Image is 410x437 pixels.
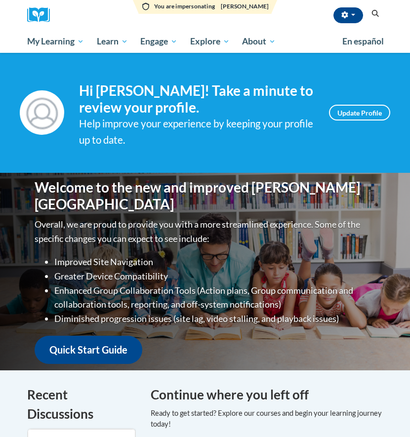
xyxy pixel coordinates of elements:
[79,116,314,148] div: Help improve your experience by keeping your profile up to date.
[79,82,314,116] h4: Hi [PERSON_NAME]! Take a minute to review your profile.
[20,30,390,53] div: Main menu
[184,30,236,53] a: Explore
[27,7,57,23] img: Logo brand
[190,36,230,47] span: Explore
[35,217,375,246] p: Overall, we are proud to provide you with a more streamlined experience. Some of the specific cha...
[27,36,84,47] span: My Learning
[21,30,90,53] a: My Learning
[54,312,375,326] li: Diminished progression issues (site lag, video stalling, and playback issues)
[329,105,390,120] a: Update Profile
[134,30,184,53] a: Engage
[368,8,383,20] button: Search
[140,36,177,47] span: Engage
[151,385,383,404] h4: Continue where you left off
[90,30,134,53] a: Learn
[27,7,57,23] a: Cox Campus
[35,179,375,212] h1: Welcome to the new and improved [PERSON_NAME][GEOGRAPHIC_DATA]
[54,269,375,283] li: Greater Device Compatibility
[27,385,136,424] h4: Recent Discussions
[97,36,128,47] span: Learn
[54,255,375,269] li: Improved Site Navigation
[242,36,276,47] span: About
[54,283,375,312] li: Enhanced Group Collaboration Tools (Action plans, Group communication and collaboration tools, re...
[336,31,390,52] a: En español
[20,90,64,135] img: Profile Image
[35,336,142,364] a: Quick Start Guide
[342,36,384,46] span: En español
[236,30,283,53] a: About
[333,7,363,23] button: Account Settings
